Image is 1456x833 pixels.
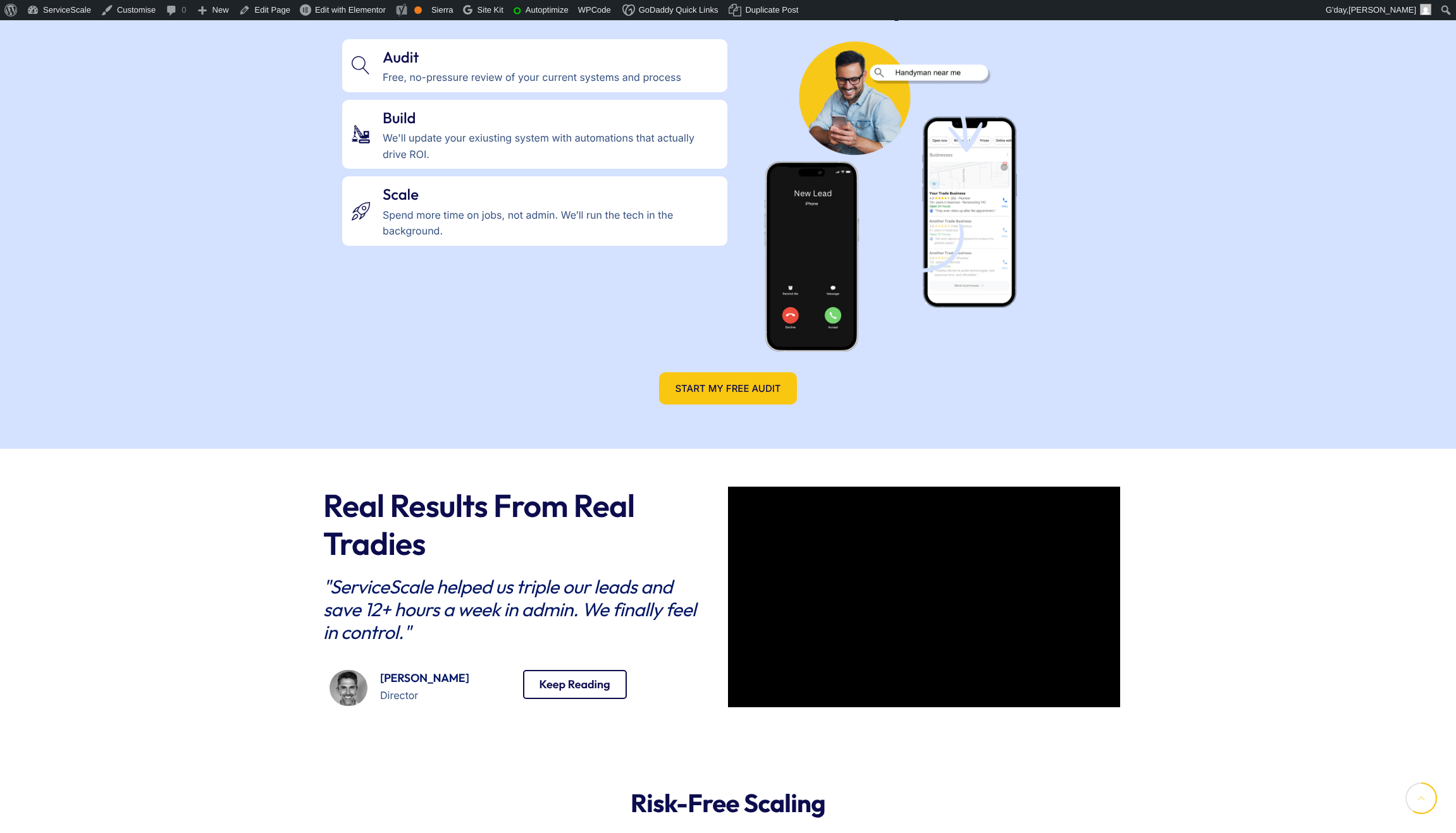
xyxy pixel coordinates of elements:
[383,183,717,207] span: Scale
[728,487,1120,707] iframe: Pool Boys Company - Compliance, Service and Rennovations
[504,788,951,818] h2: Risk-Free Scaling
[380,670,510,686] h5: [PERSON_NAME]
[383,106,717,130] span: Build
[383,207,717,240] span: Spend more time on jobs, not admin. We’ll run the tech in the background.
[1348,5,1416,15] span: [PERSON_NAME]
[323,575,698,643] a: "ServiceScale helped us triple our leads and save 12+ hours a week in admin. We finally feel in c...
[330,670,367,706] img: Headshot of Tom Davidson, featured in a customer testimonial quote
[659,372,796,404] a: Start My Free Audit
[383,46,681,70] span: Audit
[383,70,681,86] span: Free, no-pressure review of your current systems and process
[383,130,717,162] span: We'll update your exiusting system with automations that actually drive ROI.
[540,679,610,690] span: Keep Reading
[675,384,780,393] span: Start My Free Audit
[523,670,627,699] a: Keep Reading
[323,487,711,562] h1: Real Results From Real Tradies
[315,5,386,15] span: Edit with Elementor
[740,35,1032,360] img: Tradie receiving new customer lead from local search result after appearing in Google Maps
[414,6,422,14] div: OK
[380,686,510,704] p: Director
[478,5,503,15] span: Site Kit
